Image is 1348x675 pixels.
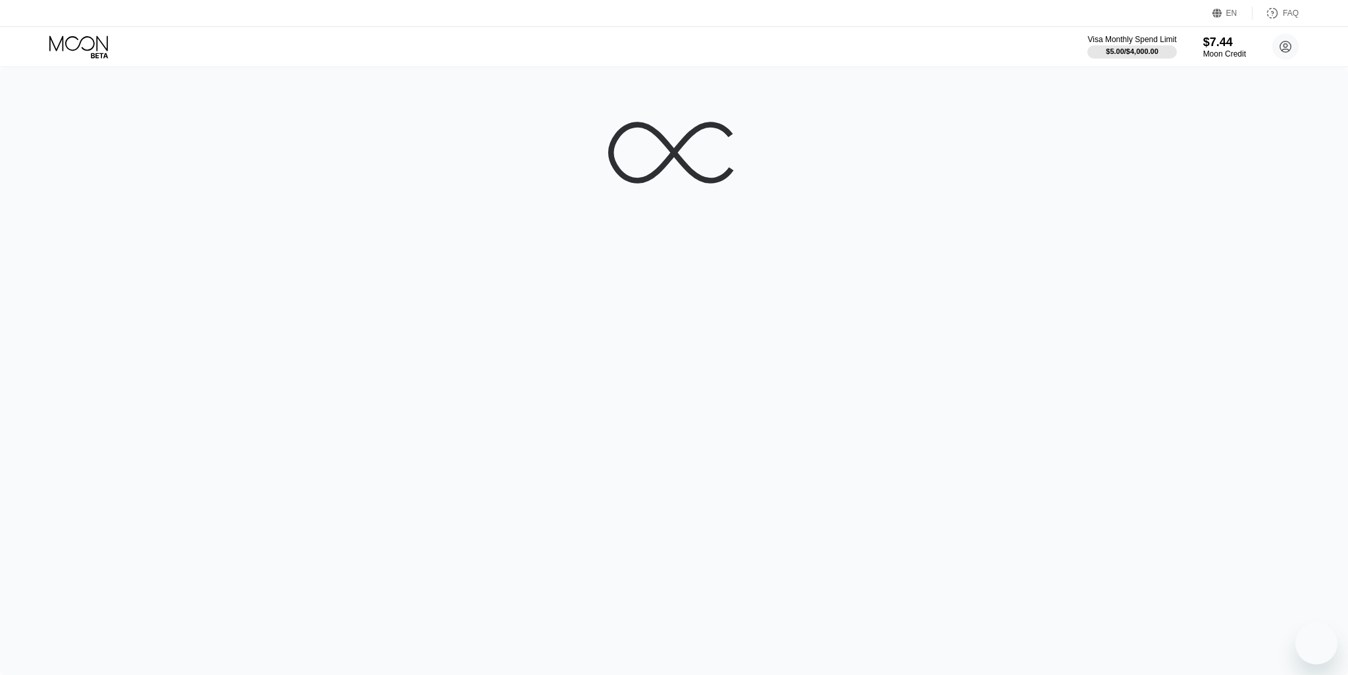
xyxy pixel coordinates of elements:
div: Visa Monthly Spend Limit [1087,35,1176,44]
div: Visa Monthly Spend Limit$5.00/$4,000.00 [1087,35,1176,59]
div: EN [1212,7,1253,20]
div: FAQ [1253,7,1299,20]
div: FAQ [1283,9,1299,18]
iframe: Button to launch messaging window [1295,622,1337,664]
div: EN [1226,9,1237,18]
div: $7.44 [1203,36,1246,49]
div: $5.00 / $4,000.00 [1106,47,1158,55]
div: Moon Credit [1203,49,1246,59]
div: $7.44Moon Credit [1203,36,1246,59]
